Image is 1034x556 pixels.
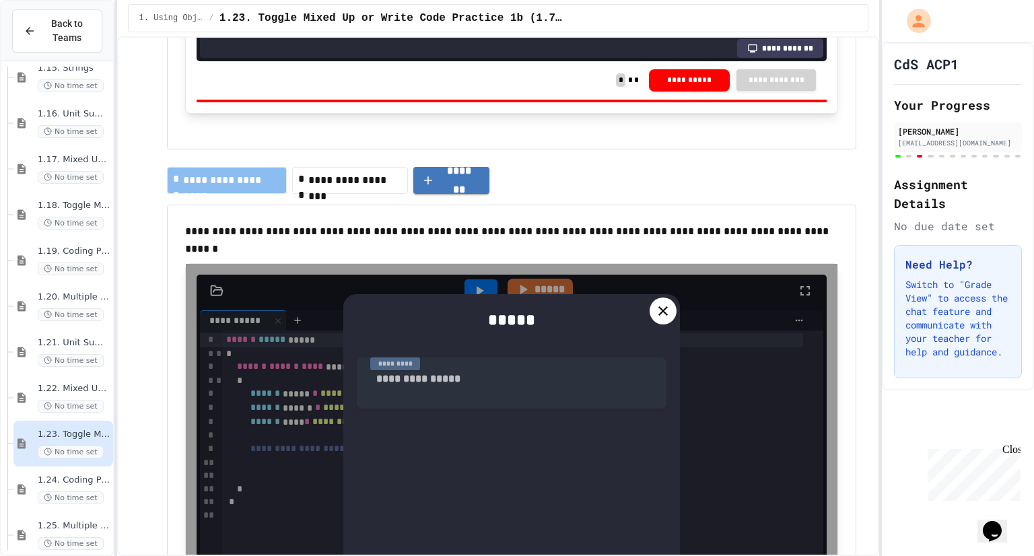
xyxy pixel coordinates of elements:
[44,17,91,45] span: Back to Teams
[893,5,934,36] div: My Account
[38,446,104,458] span: No time set
[38,63,110,74] span: 1.15. Strings
[38,79,104,92] span: No time set
[38,291,110,303] span: 1.20. Multiple Choice Exercises for Unit 1a (1.1-1.6)
[38,125,104,138] span: No time set
[898,125,1018,137] div: [PERSON_NAME]
[139,13,204,24] span: 1. Using Objects and Methods
[38,171,104,184] span: No time set
[894,55,959,73] h1: CdS ACP1
[38,537,104,550] span: No time set
[38,308,104,321] span: No time set
[38,383,110,394] span: 1.22. Mixed Up Code Practice 1b (1.7-1.15)
[38,217,104,230] span: No time set
[922,444,1021,501] iframe: chat widget
[38,154,110,166] span: 1.17. Mixed Up Code Practice 1.1-1.6
[38,354,104,367] span: No time set
[209,13,214,24] span: /
[219,10,564,26] span: 1.23. Toggle Mixed Up or Write Code Practice 1b (1.7-1.15)
[894,96,1022,114] h2: Your Progress
[38,337,110,349] span: 1.21. Unit Summary 1b (1.7-1.15)
[894,218,1022,234] div: No due date set
[905,256,1010,273] h3: Need Help?
[905,278,1010,359] p: Switch to "Grade View" to access the chat feature and communicate with your teacher for help and ...
[977,502,1021,543] iframe: chat widget
[38,200,110,211] span: 1.18. Toggle Mixed Up or Write Code Practice 1.1-1.6
[894,175,1022,213] h2: Assignment Details
[38,246,110,257] span: 1.19. Coding Practice 1a (1.1-1.6)
[12,9,102,53] button: Back to Teams
[38,400,104,413] span: No time set
[38,475,110,486] span: 1.24. Coding Practice 1b (1.7-1.15)
[38,429,110,440] span: 1.23. Toggle Mixed Up or Write Code Practice 1b (1.7-1.15)
[898,138,1018,148] div: [EMAIL_ADDRESS][DOMAIN_NAME]
[5,5,93,85] div: Chat with us now!Close
[38,263,104,275] span: No time set
[38,491,104,504] span: No time set
[38,108,110,120] span: 1.16. Unit Summary 1a (1.1-1.6)
[38,520,110,532] span: 1.25. Multiple Choice Exercises for Unit 1b (1.9-1.15)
